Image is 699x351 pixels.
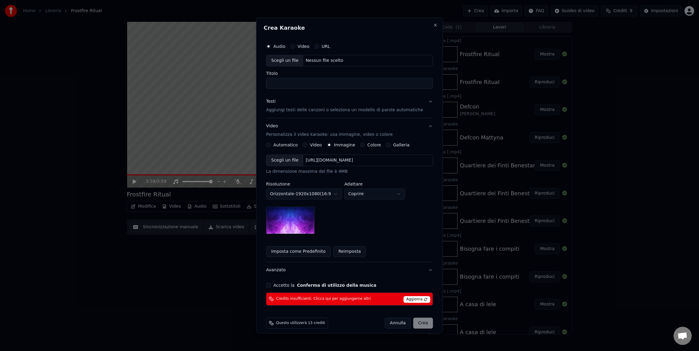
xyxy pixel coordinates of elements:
button: Imposta come Predefinito [266,246,331,257]
button: VideoPersonalizza il video karaoke: usa immagine, video o colore [266,118,433,142]
label: Video [298,44,309,48]
label: Video [310,143,322,147]
button: Avanzato [266,262,433,278]
div: Scegli un file [266,55,303,66]
label: URL [322,44,330,48]
label: Audio [273,44,285,48]
label: Risoluzione [266,182,342,186]
div: Video [266,123,393,138]
label: Titolo [266,71,433,75]
span: Questo utilizzerà 13 crediti [276,321,325,326]
div: [URL][DOMAIN_NAME] [303,157,356,163]
div: Nessun file scelto [303,58,346,64]
label: Automatico [273,143,298,147]
p: Personalizza il video karaoke: usa immagine, video o colore [266,132,393,138]
div: VideoPersonalizza il video karaoke: usa immagine, video o colore [266,142,433,262]
button: Accetto la [297,283,377,287]
label: Colore [367,143,381,147]
div: La dimensione massima del file è 4MB [266,169,433,175]
p: Aggiungi testi delle canzoni o seleziona un modello di parole automatiche [266,107,423,113]
label: Galleria [393,143,410,147]
span: Credits insufficienti. Clicca qui per aggiungerne altri [276,296,371,301]
h2: Crea Karaoke [264,25,435,31]
button: Annulla [385,318,411,329]
label: Immagine [334,143,355,147]
div: Scegli un file [266,155,303,166]
label: Accetto la [273,283,376,287]
div: Testi [266,99,275,105]
label: Adattare [344,182,405,186]
button: Reimposta [333,246,366,257]
span: Aggiorna [404,296,430,303]
button: TestiAggiungi testi delle canzoni o seleziona un modello di parole automatiche [266,94,433,118]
